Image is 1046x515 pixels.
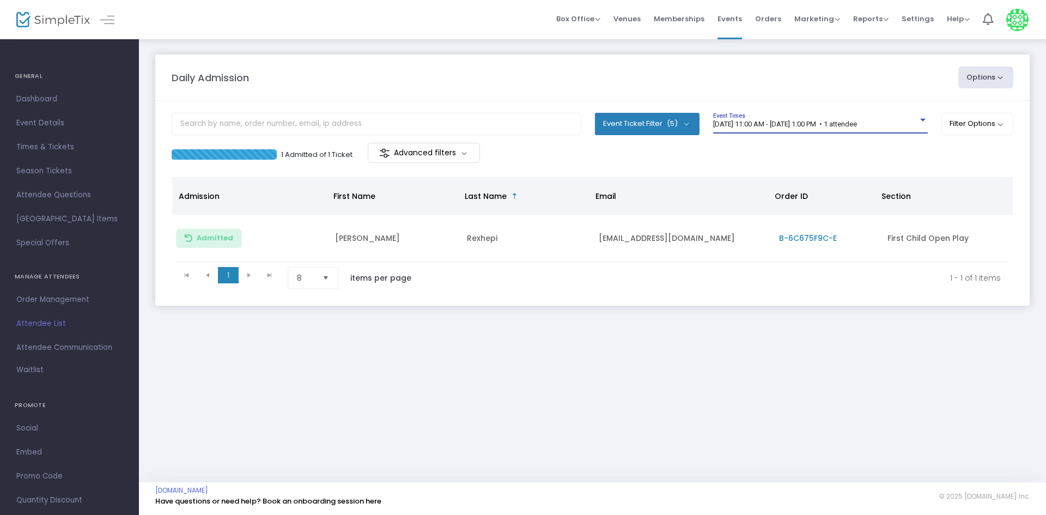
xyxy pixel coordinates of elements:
span: Order ID [775,191,808,202]
label: items per page [350,272,411,283]
span: Event Details [16,116,123,130]
span: Embed [16,445,123,459]
td: Rexhepi [460,215,592,262]
span: Last Name [465,191,507,202]
span: Times & Tickets [16,140,123,154]
span: Memberships [654,5,704,33]
a: [DOMAIN_NAME] [155,486,208,495]
span: Email [595,191,616,202]
button: Select [318,268,333,288]
span: First Name [333,191,375,202]
m-button: Advanced filters [368,143,481,163]
span: Admission [179,191,220,202]
span: (5) [667,119,678,128]
td: First Child Open Play [881,215,1013,262]
span: Social [16,421,123,435]
span: Page 1 [218,267,239,283]
span: 8 [297,272,314,283]
span: Order Management [16,293,123,307]
span: Quantity Discount [16,493,123,507]
span: Venues [613,5,641,33]
span: Box Office [556,14,600,24]
input: Search by name, order number, email, ip address [172,113,581,135]
span: [DATE] 11:00 AM - [DATE] 1:00 PM • 1 attendee [713,120,857,128]
span: Waitlist [16,365,44,375]
button: Event Ticket Filter(5) [595,113,700,135]
span: Reports [853,14,889,24]
span: Settings [902,5,934,33]
span: Orders [755,5,781,33]
span: Events [717,5,742,33]
img: filter [379,148,390,159]
button: Options [958,66,1014,88]
span: Help [947,14,970,24]
td: [PERSON_NAME] [329,215,460,262]
span: Marketing [794,14,840,24]
span: [GEOGRAPHIC_DATA] Items [16,212,123,226]
kendo-pager-info: 1 - 1 of 1 items [434,267,1001,289]
button: Filter Options [941,113,1014,135]
h4: MANAGE ATTENDEES [15,266,124,288]
span: Dashboard [16,92,123,106]
td: [EMAIL_ADDRESS][DOMAIN_NAME] [592,215,773,262]
span: Season Tickets [16,164,123,178]
h4: GENERAL [15,65,124,87]
span: Attendee Questions [16,188,123,202]
p: 1 Admitted of 1 Ticket [281,149,352,160]
span: Section [881,191,911,202]
h4: PROMOTE [15,395,124,416]
span: © 2025 [DOMAIN_NAME] Inc. [939,492,1030,501]
span: Special Offers [16,236,123,250]
div: Data table [172,177,1013,262]
m-panel-title: Daily Admission [172,70,249,85]
span: B-6C675F9C-E [779,233,837,244]
span: Admitted [197,234,233,243]
a: Have questions or need help? Book an onboarding session here [155,496,381,506]
span: Attendee List [16,317,123,331]
button: Admitted [176,229,242,248]
span: Sortable [510,192,519,201]
span: Attendee Communication [16,341,123,355]
span: Promo Code [16,469,123,483]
